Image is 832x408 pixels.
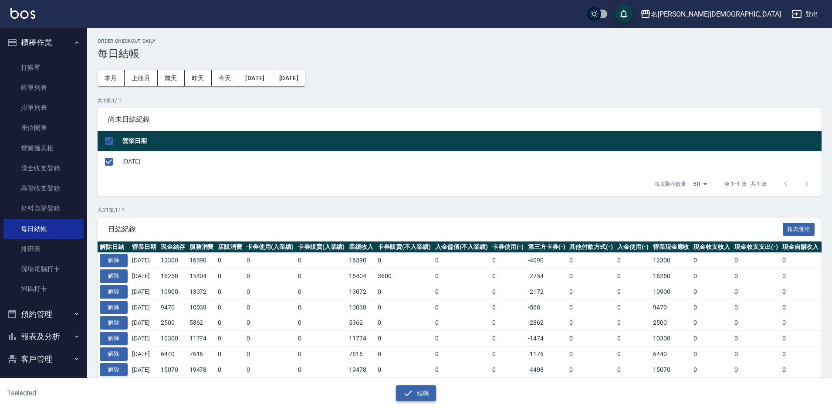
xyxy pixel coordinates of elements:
th: 現金自購收入 [780,241,821,253]
td: 12300 [159,253,187,269]
td: 10300 [159,331,187,347]
button: 解除 [100,332,128,345]
th: 入金儲值(不入業績) [433,241,490,253]
td: 0 [732,346,780,362]
td: [DATE] [130,284,159,299]
td: 0 [244,346,296,362]
div: 50 [690,172,710,196]
td: 0 [296,269,347,284]
a: 打帳單 [3,58,84,78]
td: [DATE] [130,299,159,315]
th: 營業日期 [120,131,822,152]
td: 0 [375,331,433,347]
a: 每日結帳 [3,219,84,239]
td: [DATE] [130,346,159,362]
th: 服務消費 [187,241,216,253]
td: 0 [433,362,490,377]
td: 0 [490,269,526,284]
td: 0 [567,269,615,284]
p: 第 1–1 筆 共 1 筆 [724,180,767,188]
a: 帳單列表 [3,78,84,98]
td: 15070 [651,362,692,377]
td: 3600 [375,269,433,284]
td: 0 [732,253,780,269]
td: 0 [375,346,433,362]
span: 尚未日結紀錄 [108,115,811,124]
td: [DATE] [130,331,159,347]
td: 0 [691,315,732,331]
td: 0 [780,284,821,299]
td: 0 [244,284,296,299]
td: 13072 [187,284,216,299]
td: 16390 [347,253,375,269]
p: 共 31 筆, 1 / 1 [98,206,822,214]
td: 16250 [651,269,692,284]
button: 解除 [100,347,128,361]
td: -1176 [526,346,568,362]
td: 0 [490,362,526,377]
h3: 每日結帳 [98,48,822,60]
td: 0 [244,253,296,269]
td: [DATE] [130,315,159,331]
a: 座位開單 [3,118,84,138]
td: [DATE] [130,362,159,377]
td: 10038 [347,299,375,315]
td: 0 [216,362,244,377]
td: 0 [567,284,615,299]
td: 0 [216,299,244,315]
td: 2500 [159,315,187,331]
td: 11774 [347,331,375,347]
td: 0 [780,362,821,377]
td: 0 [433,284,490,299]
td: -4408 [526,362,568,377]
th: 現金收支支出(-) [732,241,780,253]
button: 解除 [100,363,128,377]
button: [DATE] [238,70,272,86]
td: 10900 [159,284,187,299]
button: 解除 [100,316,128,330]
th: 卡券販賣(不入業績) [375,241,433,253]
td: 0 [244,299,296,315]
h6: 1 selected [7,388,206,398]
td: 0 [691,331,732,347]
button: save [615,5,632,23]
td: 0 [691,362,732,377]
td: 0 [216,269,244,284]
button: 報表及分析 [3,325,84,348]
button: [DATE] [272,70,305,86]
td: 0 [615,253,651,269]
td: 0 [375,362,433,377]
td: 9470 [159,299,187,315]
td: 0 [780,253,821,269]
th: 第三方卡券(-) [526,241,568,253]
td: 0 [732,331,780,347]
td: 0 [216,315,244,331]
td: 10300 [651,331,692,347]
td: 0 [296,362,347,377]
td: 0 [567,299,615,315]
td: 0 [567,331,615,347]
td: 7616 [347,346,375,362]
a: 排班表 [3,239,84,259]
td: 0 [375,315,433,331]
td: 19478 [347,362,375,377]
button: 預約管理 [3,303,84,326]
a: 營業儀表板 [3,138,84,158]
td: 0 [615,346,651,362]
a: 現金收支登錄 [3,158,84,178]
td: 10900 [651,284,692,299]
td: 6440 [159,346,187,362]
button: 員工及薪資 [3,370,84,393]
td: 0 [780,299,821,315]
td: -4090 [526,253,568,269]
td: 0 [780,331,821,347]
td: 0 [244,269,296,284]
td: 0 [732,299,780,315]
td: 0 [433,269,490,284]
img: Logo [10,8,35,19]
button: 解除 [100,285,128,299]
button: 報表匯出 [783,223,815,236]
button: 登出 [788,6,822,22]
td: 0 [296,253,347,269]
td: 0 [244,331,296,347]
